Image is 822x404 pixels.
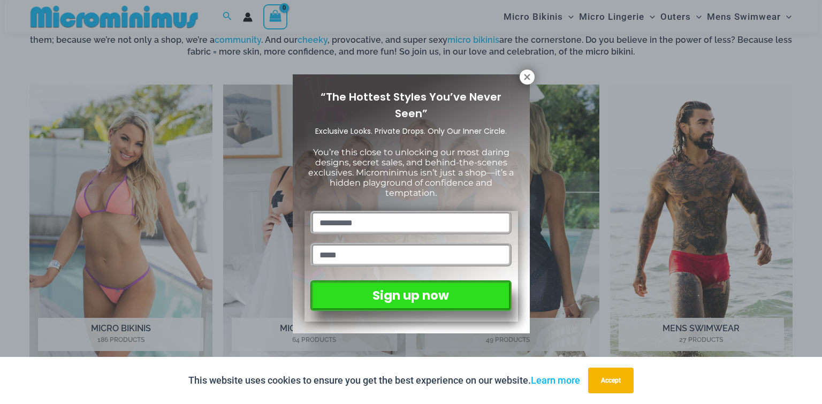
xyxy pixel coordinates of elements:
span: “The Hottest Styles You’ve Never Seen” [321,89,501,121]
a: Learn more [531,375,580,386]
span: You’re this close to unlocking our most daring designs, secret sales, and behind-the-scenes exclu... [308,147,514,199]
button: Accept [588,368,634,393]
button: Close [520,70,535,85]
span: Exclusive Looks. Private Drops. Only Our Inner Circle. [315,126,507,136]
p: This website uses cookies to ensure you get the best experience on our website. [188,372,580,388]
button: Sign up now [310,280,511,311]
